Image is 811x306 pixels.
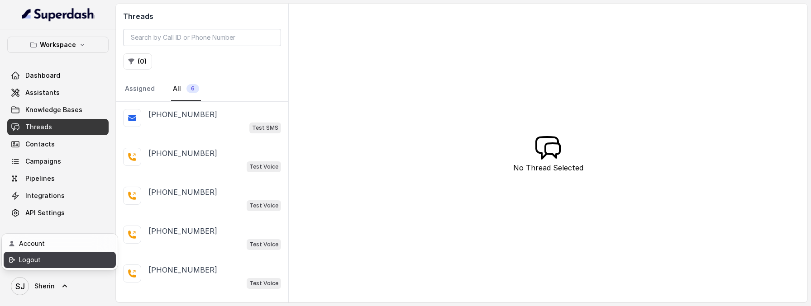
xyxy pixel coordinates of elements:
[2,234,118,270] div: Sherin
[19,238,96,249] div: Account
[7,273,109,299] a: Sherin
[15,282,25,291] text: SJ
[34,282,55,291] span: Sherin
[19,254,96,265] div: Logout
